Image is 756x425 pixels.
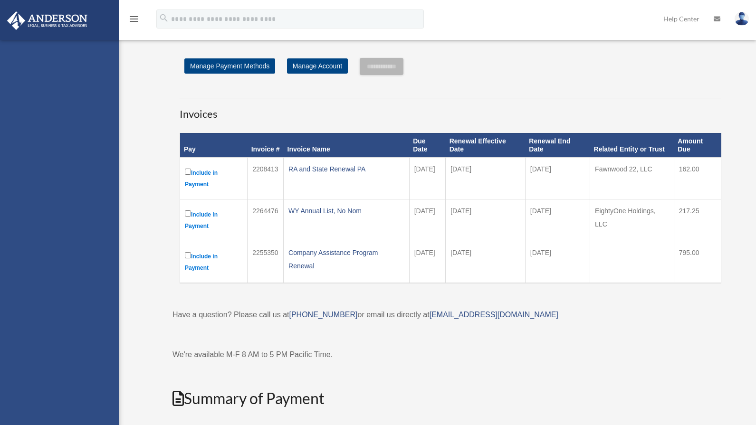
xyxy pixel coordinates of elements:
div: Company Assistance Program Renewal [288,246,404,273]
td: 2264476 [248,199,284,241]
td: [DATE] [446,199,526,241]
td: [DATE] [446,157,526,199]
td: 2208413 [248,157,284,199]
a: [EMAIL_ADDRESS][DOMAIN_NAME] [430,311,558,319]
td: Fawnwood 22, LLC [590,157,674,199]
td: [DATE] [446,241,526,283]
div: WY Annual List, No Nom [288,204,404,217]
td: EightyOne Holdings, LLC [590,199,674,241]
td: 795.00 [674,241,721,283]
td: [DATE] [409,199,445,241]
p: We're available M-F 8 AM to 5 PM Pacific Time. [172,348,728,361]
img: User Pic [735,12,749,26]
a: Manage Account [287,58,348,74]
i: search [159,13,169,23]
input: Include in Payment [185,169,191,175]
h3: Invoices [180,98,721,122]
a: menu [128,17,140,25]
input: Include in Payment [185,210,191,217]
img: Anderson Advisors Platinum Portal [4,11,90,30]
th: Amount Due [674,133,721,157]
th: Invoice Name [284,133,410,157]
td: [DATE] [409,241,445,283]
div: RA and State Renewal PA [288,162,404,176]
td: [DATE] [525,241,590,283]
p: Have a question? Please call us at or email us directly at [172,308,728,321]
th: Renewal End Date [525,133,590,157]
label: Include in Payment [185,208,242,232]
a: [PHONE_NUMBER] [289,311,357,319]
a: Manage Payment Methods [184,58,275,74]
td: 162.00 [674,157,721,199]
label: Include in Payment [185,250,242,274]
th: Invoice # [248,133,284,157]
th: Related Entity or Trust [590,133,674,157]
td: 2255350 [248,241,284,283]
label: Include in Payment [185,167,242,190]
input: Include in Payment [185,252,191,258]
td: [DATE] [525,199,590,241]
i: menu [128,13,140,25]
td: 217.25 [674,199,721,241]
td: [DATE] [409,157,445,199]
th: Due Date [409,133,445,157]
th: Pay [180,133,248,157]
td: [DATE] [525,157,590,199]
th: Renewal Effective Date [446,133,526,157]
h2: Summary of Payment [172,388,728,409]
